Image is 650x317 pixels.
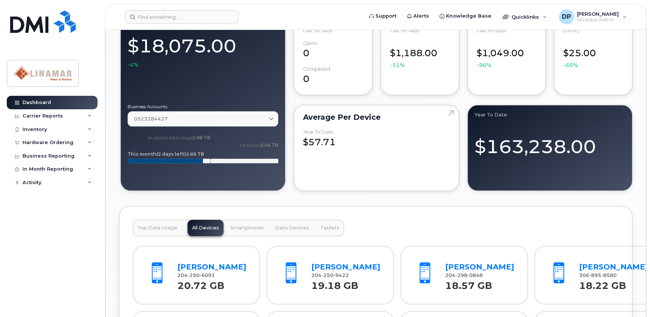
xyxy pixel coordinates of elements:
[311,272,349,278] span: 204
[230,225,264,231] span: Smartphones
[156,151,186,157] tspan: (2 days left)
[226,220,269,236] button: Smartphones
[333,272,349,278] span: 9422
[563,40,623,69] div: $25.00
[320,225,339,231] span: Tablets
[134,115,168,122] span: 0523284427
[474,127,625,159] div: $163,238.00
[303,129,333,135] div: Year to Date
[601,272,617,278] span: 8580
[445,276,492,291] strong: 18.57 GB
[579,262,648,271] a: [PERSON_NAME]
[271,220,314,236] button: Data Devices
[390,27,419,33] span: Last 90 days
[303,114,449,120] div: Average per Device
[311,276,358,291] strong: 19.18 GB
[311,262,380,271] a: [PERSON_NAME]
[577,11,619,17] span: [PERSON_NAME]
[128,104,278,109] label: Business Accounts
[260,142,278,148] tspan: 5.46 TB
[467,272,483,278] span: 0848
[477,27,506,33] span: Last 90 days
[137,225,177,231] span: Top Data Usage
[562,12,571,21] span: DP
[186,151,204,157] tspan: 2.69 TB
[402,9,434,24] a: Alerts
[133,220,182,236] button: Top Data Usage
[445,262,514,271] a: [PERSON_NAME]
[303,129,449,149] div: $57.71
[303,40,363,60] div: 0
[589,272,601,278] span: 895
[563,27,579,33] span: [DATE]
[364,9,402,24] a: Support
[434,9,497,24] a: Knowledge Base
[239,142,278,148] text: total pool
[188,272,200,278] span: 250
[200,272,215,278] span: 6091
[375,12,396,20] span: Support
[128,151,156,157] tspan: This month
[579,276,626,291] strong: 18.22 GB
[125,10,239,24] input: Find something...
[579,272,617,278] span: 306
[445,272,483,278] span: 204
[477,61,491,69] span: -96%
[192,135,210,140] tspan: 2.98 TB
[321,272,333,278] span: 250
[477,40,536,69] div: $1,049.00
[390,40,450,69] div: $1,188.00
[413,12,429,20] span: Alerts
[563,61,578,69] span: -65%
[474,112,625,118] div: Year to Date
[128,61,138,68] span: -4%
[128,111,278,127] a: 0523284427
[303,27,332,33] span: Last 90 days
[275,225,309,231] span: Data Devices
[177,272,215,278] span: 204
[497,9,552,24] div: Quicklinks
[128,31,278,68] div: $18,075.00
[303,40,317,46] div: Open
[303,66,363,86] div: 0
[177,262,246,271] a: [PERSON_NAME]
[554,9,632,24] div: Darcy Postlethwaite
[446,12,491,20] span: Knowledge Base
[577,17,619,23] span: Wireless Admin
[177,276,224,291] strong: 20.72 GB
[390,61,405,69] span: -51%
[148,135,210,140] text: projected data usage
[316,220,344,236] button: Tablets
[303,66,330,72] div: completed
[455,272,467,278] span: 298
[512,14,539,20] span: Quicklinks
